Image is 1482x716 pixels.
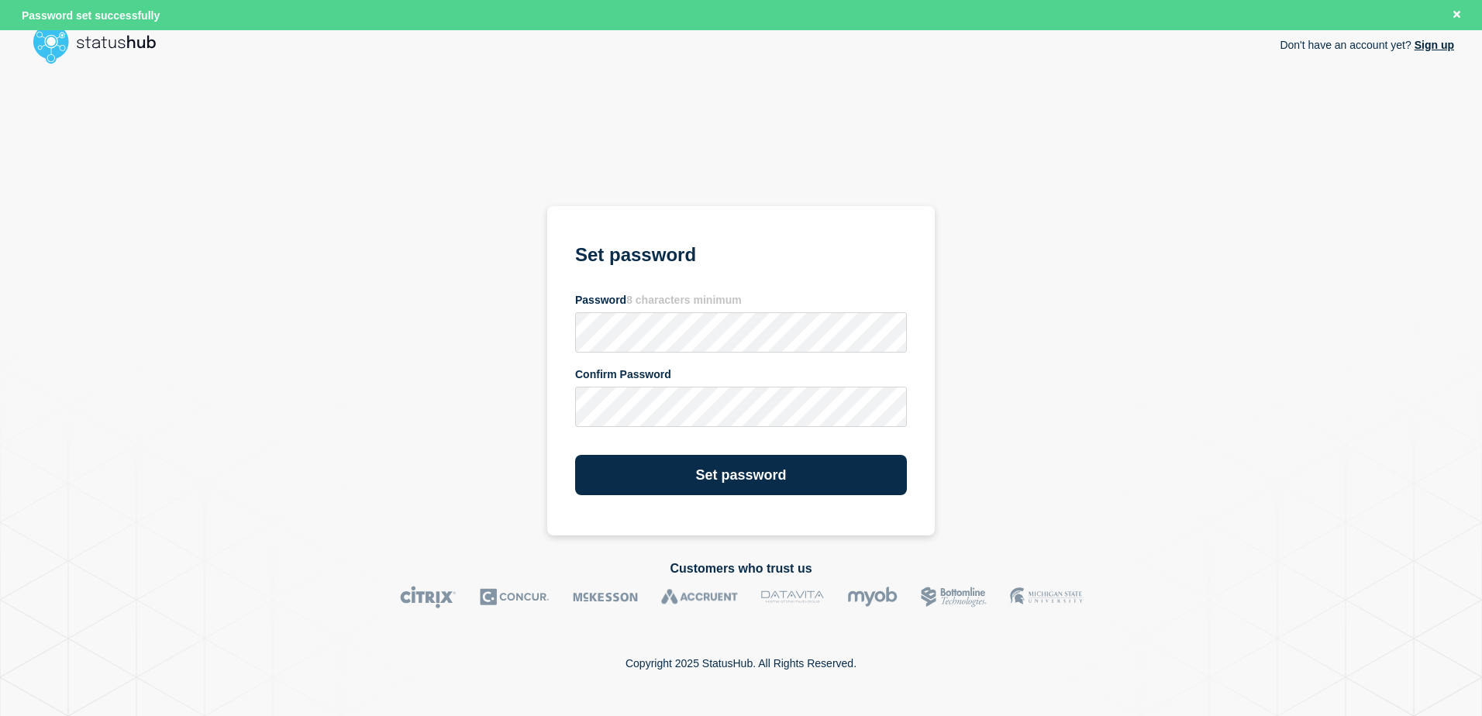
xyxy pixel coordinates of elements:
[921,586,987,608] img: Bottomline logo
[575,368,671,380] span: Confirm Password
[28,562,1454,576] h2: Customers who trust us
[1010,586,1082,608] img: MSU logo
[28,19,175,68] img: StatusHub logo
[573,586,638,608] img: McKesson logo
[626,657,856,670] p: Copyright 2025 StatusHub. All Rights Reserved.
[575,294,742,306] span: Password
[575,242,907,279] h1: Set password
[626,294,742,306] span: 8 characters minimum
[1411,39,1454,51] a: Sign up
[1280,26,1454,64] p: Don't have an account yet?
[761,586,824,608] img: DataVita logo
[480,586,550,608] img: Concur logo
[575,312,907,353] input: password input
[661,586,738,608] img: Accruent logo
[22,9,160,22] span: Password set successfully
[1447,6,1466,24] button: Close banner
[575,387,907,427] input: confirm password input
[400,586,457,608] img: Citrix logo
[847,586,898,608] img: myob logo
[575,455,907,495] button: Set password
